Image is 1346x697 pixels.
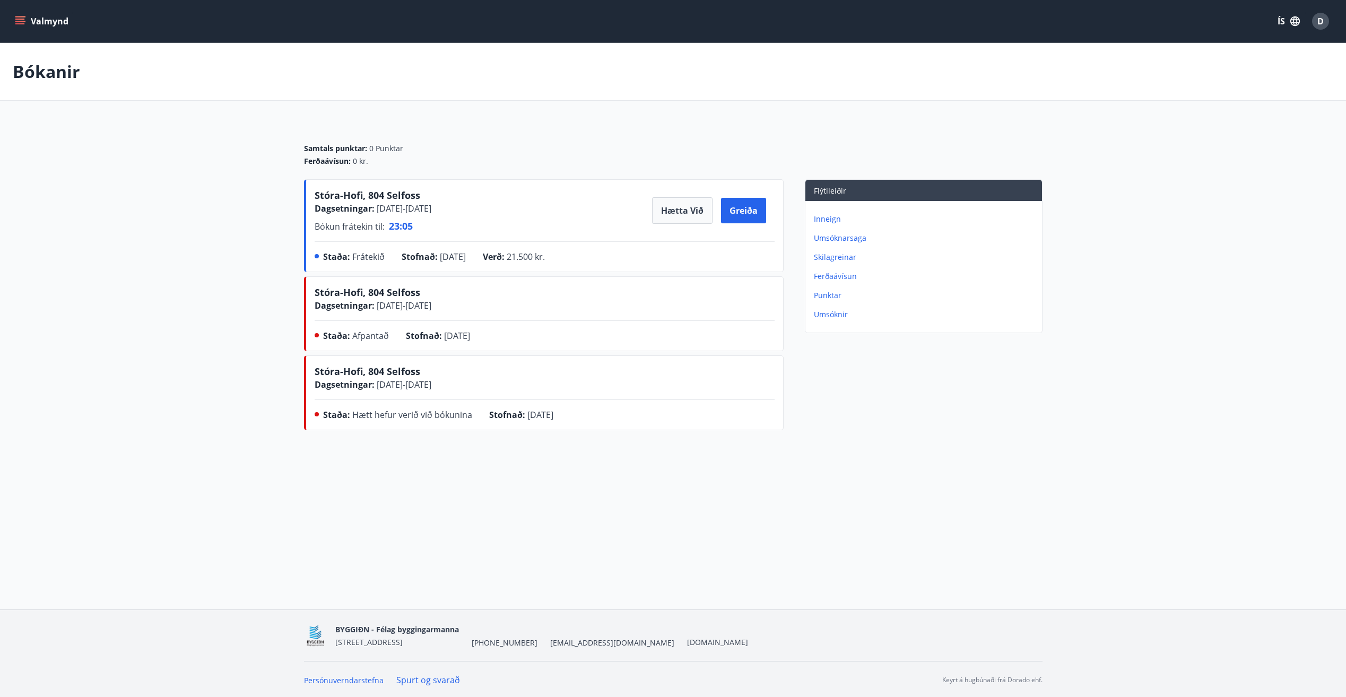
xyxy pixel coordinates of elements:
[352,330,389,342] span: Afpantað
[814,271,1038,282] p: Ferðaávísun
[721,198,766,223] button: Greiða
[389,220,402,232] span: 23 :
[323,330,350,342] span: Staða :
[352,251,385,263] span: Frátekið
[814,290,1038,301] p: Punktar
[315,203,375,214] span: Dagsetningar :
[483,251,505,263] span: Verð :
[406,330,442,342] span: Stofnað :
[335,624,459,634] span: BYGGIÐN - Félag byggingarmanna
[814,309,1038,320] p: Umsóknir
[304,675,384,685] a: Persónuverndarstefna
[304,624,327,647] img: BKlGVmlTW1Qrz68WFGMFQUcXHWdQd7yePWMkvn3i.png
[375,379,431,390] span: [DATE] - [DATE]
[402,251,438,263] span: Stofnað :
[687,637,748,647] a: [DOMAIN_NAME]
[396,674,460,686] a: Spurt og svarað
[1317,15,1324,27] span: D
[814,252,1038,263] p: Skilagreinar
[13,12,73,31] button: menu
[942,675,1043,685] p: Keyrt á hugbúnaði frá Dorado ehf.
[472,638,537,648] span: [PHONE_NUMBER]
[507,251,545,263] span: 21.500 kr.
[304,156,351,167] span: Ferðaávísun :
[814,233,1038,243] p: Umsóknarsaga
[375,203,431,214] span: [DATE] - [DATE]
[315,365,420,378] span: Stóra-Hofi, 804 Selfoss
[814,214,1038,224] p: Inneign
[315,300,375,311] span: Dagsetningar :
[1308,8,1333,34] button: D
[335,637,403,647] span: [STREET_ADDRESS]
[315,286,420,299] span: Stóra-Hofi, 804 Selfoss
[323,409,350,421] span: Staða :
[352,409,472,421] span: Hætt hefur verið við bókunina
[440,251,466,263] span: [DATE]
[444,330,470,342] span: [DATE]
[652,197,713,224] button: Hætta við
[1272,12,1306,31] button: ÍS
[13,60,80,83] p: Bókanir
[527,409,553,421] span: [DATE]
[315,189,420,202] span: Stóra-Hofi, 804 Selfoss
[814,186,846,196] span: Flýtileiðir
[304,143,367,154] span: Samtals punktar :
[489,409,525,421] span: Stofnað :
[323,251,350,263] span: Staða :
[315,379,375,390] span: Dagsetningar :
[369,143,403,154] span: 0 Punktar
[550,638,674,648] span: [EMAIL_ADDRESS][DOMAIN_NAME]
[315,220,385,233] span: Bókun frátekin til :
[402,220,413,232] span: 05
[375,300,431,311] span: [DATE] - [DATE]
[353,156,368,167] span: 0 kr.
